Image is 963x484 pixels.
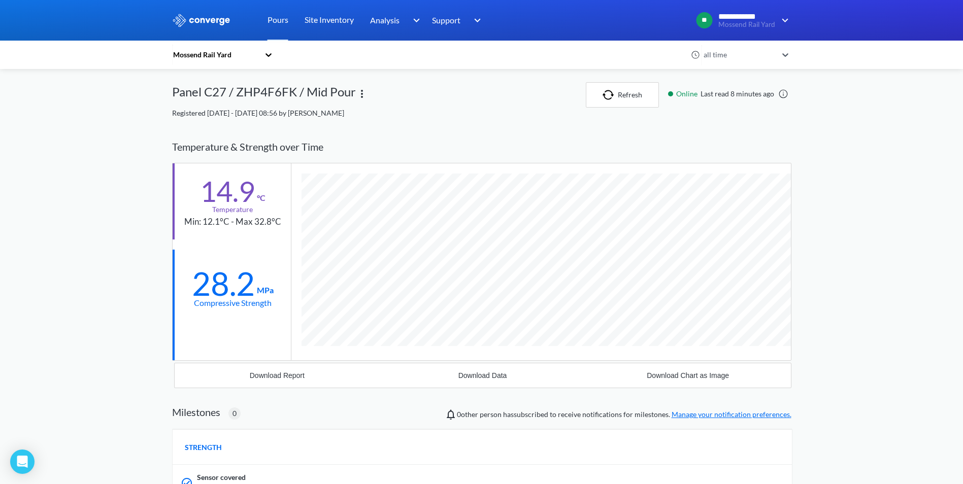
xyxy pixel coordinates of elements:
div: Panel C27 / ZHP4F6FK / Mid Pour [172,82,356,108]
span: person has subscribed to receive notifications for milestones. [457,409,791,420]
img: icon-refresh.svg [603,90,618,100]
div: Download Data [458,371,507,379]
h2: Milestones [172,406,220,418]
div: all time [701,49,777,60]
img: icon-clock.svg [691,50,700,59]
span: Online [676,88,701,99]
a: Manage your notification preferences. [672,410,791,419]
span: Mossend Rail Yard [718,21,775,28]
div: 28.2 [192,271,255,296]
div: 14.9 [200,179,255,204]
button: Download Data [380,363,585,388]
div: Min: 12.1°C - Max 32.8°C [184,215,281,229]
img: more.svg [356,88,368,100]
div: Compressive Strength [194,296,272,309]
div: Mossend Rail Yard [172,49,259,60]
img: downArrow.svg [775,14,791,26]
span: STRENGTH [185,442,222,453]
button: Download Report [175,363,380,388]
div: Temperature & Strength over Time [172,131,791,163]
div: Last read 8 minutes ago [663,88,791,99]
div: Open Intercom Messenger [10,450,35,474]
img: notifications-icon.svg [445,408,457,421]
span: Support [432,14,460,26]
span: 0 [233,408,237,419]
span: Analysis [370,14,400,26]
button: Refresh [586,82,659,108]
div: Temperature [212,204,253,215]
span: 0 other [457,410,478,419]
div: Download Report [250,371,305,379]
img: downArrow.svg [468,14,484,26]
button: Download Chart as Image [585,363,791,388]
div: Download Chart as Image [647,371,729,379]
span: Registered [DATE] - [DATE] 08:56 by [PERSON_NAME] [172,109,344,117]
span: Sensor covered [197,472,246,483]
img: logo_ewhite.svg [172,14,231,27]
img: downArrow.svg [406,14,422,26]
